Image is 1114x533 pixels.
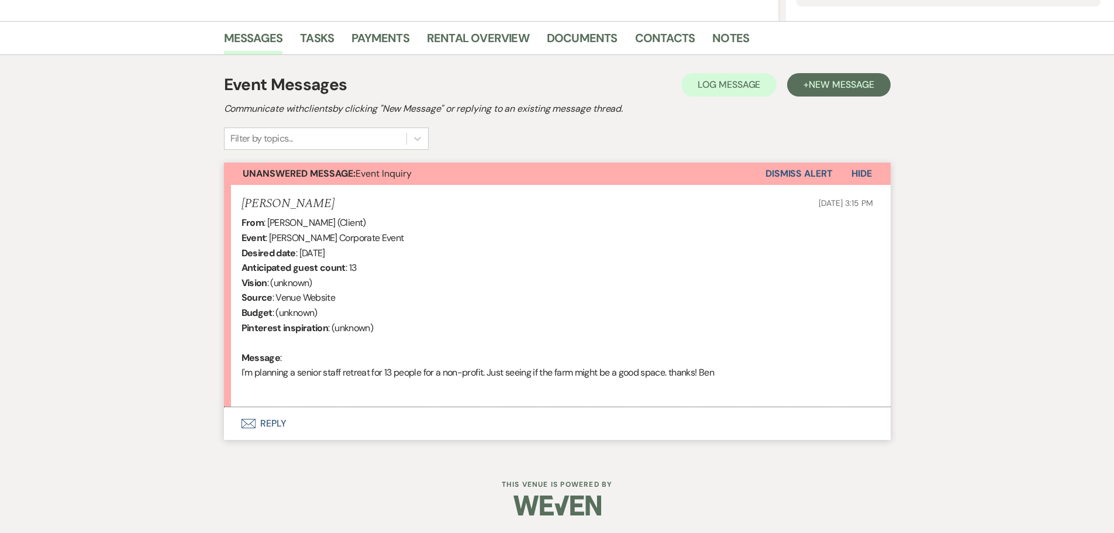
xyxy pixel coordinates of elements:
b: Event [242,232,266,244]
span: Hide [851,167,872,180]
span: [DATE] 3:15 PM [819,198,872,208]
h5: [PERSON_NAME] [242,197,334,211]
strong: Unanswered Message: [243,167,356,180]
h2: Communicate with clients by clicking "New Message" or replying to an existing message thread. [224,102,891,116]
span: Event Inquiry [243,167,412,180]
b: Message [242,352,281,364]
a: Notes [712,29,749,54]
span: New Message [809,78,874,91]
b: Vision [242,277,267,289]
button: Reply [224,407,891,440]
a: Contacts [635,29,695,54]
img: Weven Logo [513,485,601,526]
b: Budget [242,307,273,319]
h1: Event Messages [224,73,347,97]
button: Dismiss Alert [765,163,833,185]
button: Log Message [681,73,777,97]
b: Desired date [242,247,296,259]
a: Messages [224,29,283,54]
a: Rental Overview [427,29,529,54]
div: : [PERSON_NAME] (Client) : [PERSON_NAME] Corporate Event : [DATE] : 13 : (unknown) : Venue Websit... [242,215,873,395]
button: +New Message [787,73,890,97]
span: Log Message [698,78,760,91]
b: Source [242,291,273,304]
b: From [242,216,264,229]
b: Pinterest inspiration [242,322,329,334]
button: Unanswered Message:Event Inquiry [224,163,765,185]
button: Hide [833,163,891,185]
a: Payments [351,29,409,54]
a: Documents [547,29,618,54]
div: Filter by topics... [230,132,293,146]
b: Anticipated guest count [242,262,346,274]
a: Tasks [300,29,334,54]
